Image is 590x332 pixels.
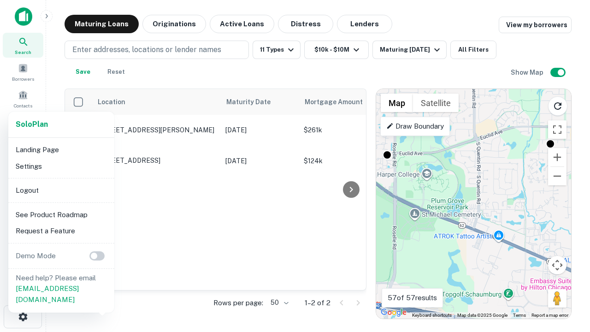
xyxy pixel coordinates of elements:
[16,273,107,305] p: Need help? Please email
[16,120,48,129] strong: Solo Plan
[12,142,111,158] li: Landing Page
[12,207,111,223] li: See Product Roadmap
[16,119,48,130] a: SoloPlan
[12,250,59,261] p: Demo Mode
[16,285,79,303] a: [EMAIL_ADDRESS][DOMAIN_NAME]
[544,229,590,273] iframe: Chat Widget
[12,182,111,199] li: Logout
[12,158,111,175] li: Settings
[12,223,111,239] li: Request a Feature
